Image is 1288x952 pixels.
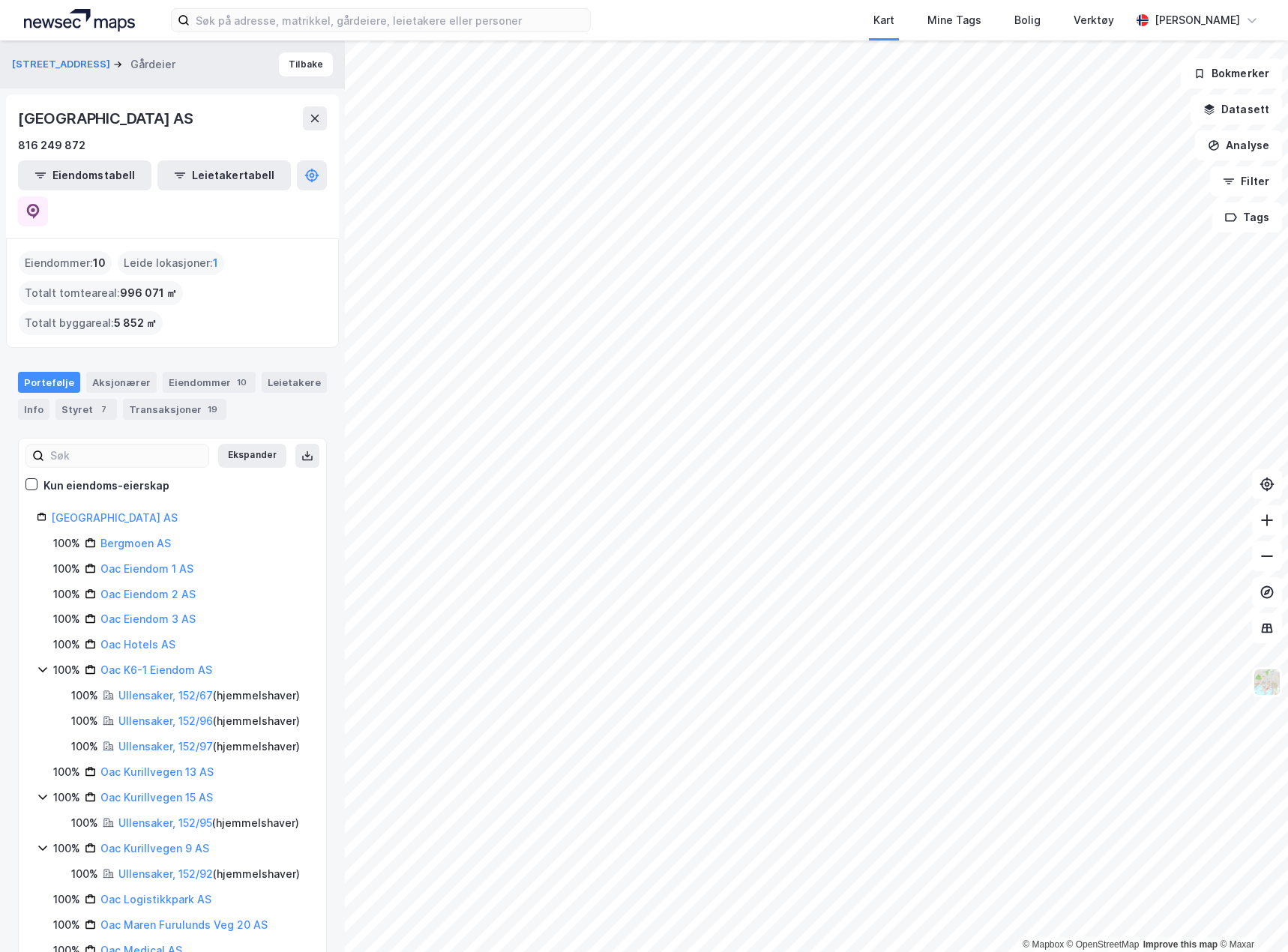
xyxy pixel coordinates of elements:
[1155,11,1240,29] div: [PERSON_NAME]
[51,511,178,524] a: [GEOGRAPHIC_DATA] AS
[93,254,106,272] span: 10
[157,160,291,190] button: Leietakertabell
[118,814,299,832] div: ( hjemmelshaver )
[53,840,80,858] div: 100%
[19,281,183,305] div: Totalt tomteareal :
[86,372,157,393] div: Aksjonærer
[53,585,80,603] div: 100%
[100,537,171,549] a: Bergmoen AS
[18,399,49,420] div: Info
[118,712,300,730] div: ( hjemmelshaver )
[234,375,250,390] div: 10
[71,865,98,883] div: 100%
[53,763,80,781] div: 100%
[53,891,80,909] div: 100%
[19,311,163,335] div: Totalt byggareal :
[100,791,213,804] a: Oac Kurillvegen 15 AS
[12,57,113,72] button: [STREET_ADDRESS]
[262,372,327,393] div: Leietakere
[118,816,212,829] a: Ullensaker, 152/95
[1074,11,1114,29] div: Verktøy
[71,687,98,705] div: 100%
[100,893,211,906] a: Oac Logistikkpark AS
[18,106,196,130] div: [GEOGRAPHIC_DATA] AS
[100,562,193,575] a: Oac Eiendom 1 AS
[100,638,175,651] a: Oac Hotels AS
[100,765,214,778] a: Oac Kurillvegen 13 AS
[100,612,196,625] a: Oac Eiendom 3 AS
[53,916,80,934] div: 100%
[71,738,98,756] div: 100%
[118,738,300,756] div: ( hjemmelshaver )
[18,160,151,190] button: Eiendomstabell
[100,663,212,676] a: Oac K6-1 Eiendom AS
[218,444,286,468] button: Ekspander
[53,661,80,679] div: 100%
[205,402,220,417] div: 19
[279,52,333,76] button: Tilbake
[118,865,300,883] div: ( hjemmelshaver )
[18,372,80,393] div: Portefølje
[1191,94,1282,124] button: Datasett
[114,314,157,332] span: 5 852 ㎡
[118,740,213,753] a: Ullensaker, 152/97
[96,402,111,417] div: 7
[53,534,80,552] div: 100%
[1212,202,1282,232] button: Tags
[1213,880,1288,952] iframe: Chat Widget
[53,610,80,628] div: 100%
[118,867,213,880] a: Ullensaker, 152/92
[1023,939,1064,950] a: Mapbox
[118,689,213,702] a: Ullensaker, 152/67
[927,11,981,29] div: Mine Tags
[1014,11,1041,29] div: Bolig
[123,399,226,420] div: Transaksjoner
[18,136,85,154] div: 816 249 872
[53,789,80,807] div: 100%
[118,714,213,727] a: Ullensaker, 152/96
[71,814,98,832] div: 100%
[71,712,98,730] div: 100%
[53,560,80,578] div: 100%
[873,11,894,29] div: Kart
[118,251,224,275] div: Leide lokasjoner :
[100,842,209,855] a: Oac Kurillvegen 9 AS
[118,687,300,705] div: ( hjemmelshaver )
[100,588,196,600] a: Oac Eiendom 2 AS
[100,918,268,931] a: Oac Maren Furulunds Veg 20 AS
[190,9,590,31] input: Søk på adresse, matrikkel, gårdeiere, leietakere eller personer
[1067,939,1140,950] a: OpenStreetMap
[1143,939,1218,950] a: Improve this map
[1181,58,1282,88] button: Bokmerker
[44,445,208,467] input: Søk
[24,9,135,31] img: logo.a4113a55bc3d86da70a041830d287a7e.svg
[43,477,169,495] div: Kun eiendoms-eierskap
[213,254,218,272] span: 1
[53,636,80,654] div: 100%
[120,284,177,302] span: 996 071 ㎡
[19,251,112,275] div: Eiendommer :
[1210,166,1282,196] button: Filter
[1253,668,1281,696] img: Z
[55,399,117,420] div: Styret
[1195,130,1282,160] button: Analyse
[130,55,175,73] div: Gårdeier
[163,372,256,393] div: Eiendommer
